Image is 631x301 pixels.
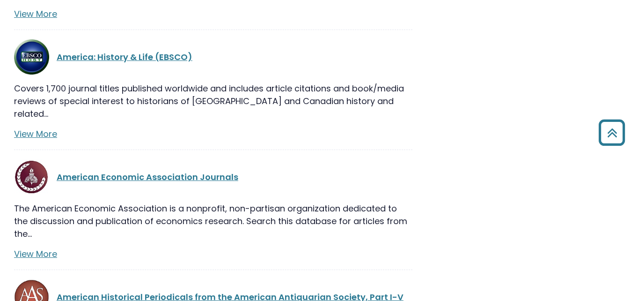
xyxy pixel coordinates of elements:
a: View More [14,8,57,20]
p: Covers 1,700 journal titles published worldwide and includes article citations and book/media rev... [14,82,412,120]
a: Back to Top [595,124,629,141]
a: View More [14,248,57,260]
img: Logo - Text reading EBSCO [14,39,49,75]
a: America: History & Life (EBSCO) [57,51,192,63]
p: The American Economic Association is a nonprofit, non-partisan organization dedicated to the disc... [14,202,412,240]
a: View More [14,128,57,140]
a: American Economic Association Journals [57,171,238,183]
